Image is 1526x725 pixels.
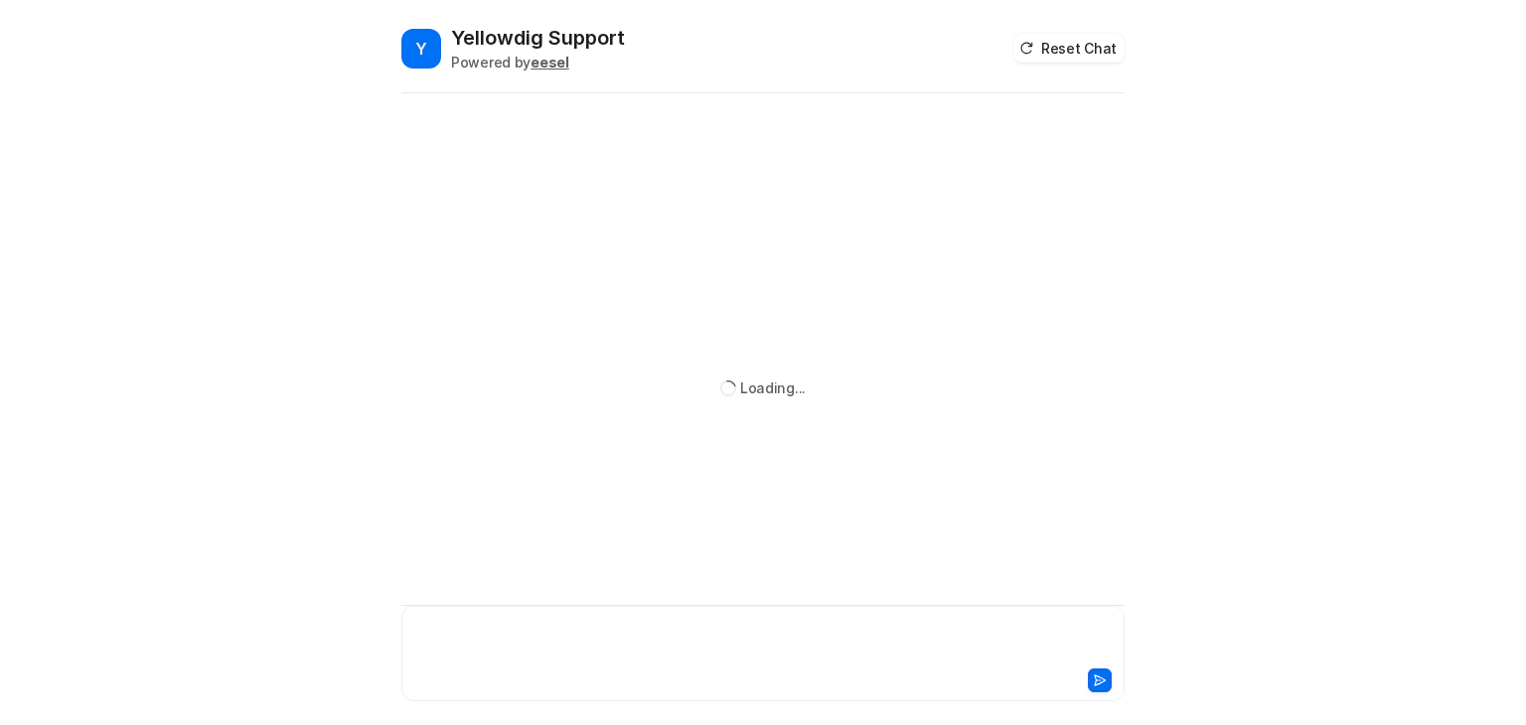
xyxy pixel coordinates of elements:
[451,24,625,52] h2: Yellowdig Support
[451,52,625,72] div: Powered by
[531,54,569,71] b: eesel
[740,377,806,398] div: Loading...
[401,29,441,69] span: Y
[1013,34,1125,63] button: Reset Chat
